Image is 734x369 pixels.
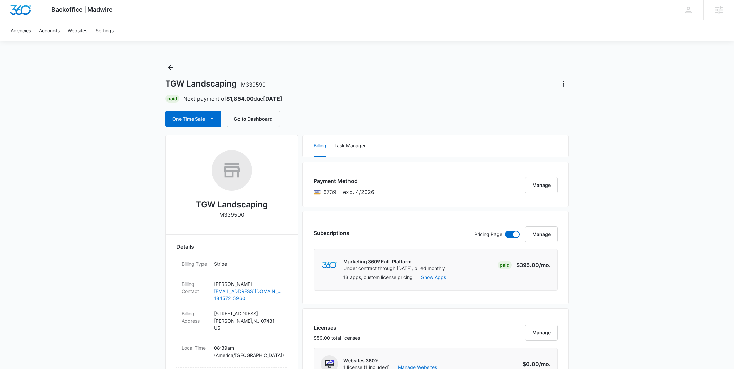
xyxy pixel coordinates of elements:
[214,295,282,302] a: 18457215960
[323,188,336,196] span: Visa ending with
[64,20,91,41] a: Websites
[165,62,176,73] button: Back
[214,288,282,295] a: [EMAIL_ADDRESS][DOMAIN_NAME]
[421,274,446,281] button: Show Apps
[241,81,266,88] span: M339590
[182,344,209,351] dt: Local Time
[498,261,512,269] div: Paid
[314,334,360,341] p: $59.00 total licenses
[227,111,280,127] button: Go to Dashboard
[214,344,282,359] p: 08:39am ( America/[GEOGRAPHIC_DATA] )
[343,274,413,281] p: 13 apps, custom license pricing
[343,188,374,196] span: exp. 4/2026
[525,325,558,341] button: Manage
[214,280,282,288] p: [PERSON_NAME]
[314,324,360,332] h3: Licenses
[474,231,502,238] p: Pricing Page
[334,135,366,157] button: Task Manager
[214,310,282,331] p: [STREET_ADDRESS] [PERSON_NAME] , NJ 07481 US
[214,260,282,267] p: Stripe
[314,229,350,237] h3: Subscriptions
[539,262,551,268] span: /mo.
[183,95,282,103] p: Next payment of due
[343,258,445,265] p: Marketing 360® Full-Platform
[176,256,287,276] div: Billing TypeStripe
[165,79,266,89] h1: TGW Landscaping
[516,261,551,269] p: $395.00
[176,276,287,306] div: Billing Contact[PERSON_NAME][EMAIL_ADDRESS][DOMAIN_NAME]18457215960
[182,310,209,324] dt: Billing Address
[525,177,558,193] button: Manage
[226,95,254,102] strong: $1,854.00
[176,340,287,368] div: Local Time08:39am (America/[GEOGRAPHIC_DATA])
[558,78,569,89] button: Actions
[91,20,118,41] a: Settings
[35,20,64,41] a: Accounts
[176,306,287,340] div: Billing Address[STREET_ADDRESS][PERSON_NAME],NJ 07481US
[176,243,194,251] span: Details
[539,361,551,367] span: /mo.
[519,360,551,368] p: $0.00
[525,226,558,242] button: Manage
[314,177,374,185] h3: Payment Method
[219,211,244,219] p: M339590
[165,111,221,127] button: One Time Sale
[182,260,209,267] dt: Billing Type
[196,199,268,211] h2: TGW Landscaping
[182,280,209,295] dt: Billing Contact
[51,6,113,13] span: Backoffice | Madwire
[314,135,326,157] button: Billing
[343,265,445,272] p: Under contract through [DATE], billed monthly
[7,20,35,41] a: Agencies
[322,262,336,269] img: marketing360Logo
[343,357,437,364] p: Websites 360®
[263,95,282,102] strong: [DATE]
[165,95,179,103] div: Paid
